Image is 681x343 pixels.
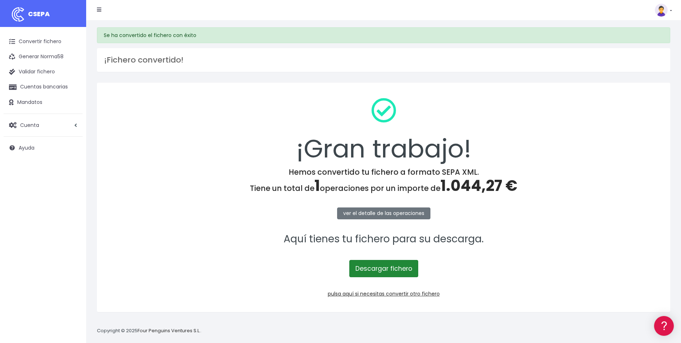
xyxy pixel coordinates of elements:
[19,144,34,151] span: Ayuda
[97,327,201,335] p: Copyright © 2025 .
[4,140,83,155] a: Ayuda
[7,91,136,102] a: Formatos
[337,207,430,219] a: ver el detalle de las operaciones
[20,121,39,128] span: Cuenta
[4,95,83,110] a: Mandatos
[106,168,661,195] h4: Hemos convertido tu fichero a formato SEPA XML. Tiene un total de operaciones por un importe de
[7,61,136,72] a: Información general
[137,327,200,334] a: Four Penguins Ventures S.L.
[7,124,136,136] a: Perfiles de empresas
[328,290,440,297] a: pulsa aquí si necesitas convertir otro fichero
[440,175,517,196] span: 1.044,27 €
[7,102,136,113] a: Problemas habituales
[7,173,136,179] div: Programadores
[106,231,661,247] p: Aquí tienes tu fichero para su descarga.
[97,27,670,43] div: Se ha convertido el fichero con éxito
[104,55,663,65] h3: ¡Fichero convertido!
[4,64,83,79] a: Validar fichero
[28,9,50,18] span: CSEPA
[99,207,138,214] a: POWERED BY ENCHANT
[9,5,27,23] img: logo
[106,92,661,168] div: ¡Gran trabajo!
[655,4,668,17] img: profile
[7,143,136,150] div: Facturación
[4,49,83,64] a: Generar Norma58
[4,79,83,95] a: Cuentas bancarias
[7,113,136,124] a: Videotutoriales
[7,79,136,86] div: Convertir ficheros
[4,118,83,133] a: Cuenta
[349,260,418,277] a: Descargar fichero
[314,175,320,196] span: 1
[7,184,136,195] a: API
[7,154,136,165] a: General
[4,34,83,49] a: Convertir fichero
[7,192,136,205] button: Contáctanos
[7,50,136,57] div: Información general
